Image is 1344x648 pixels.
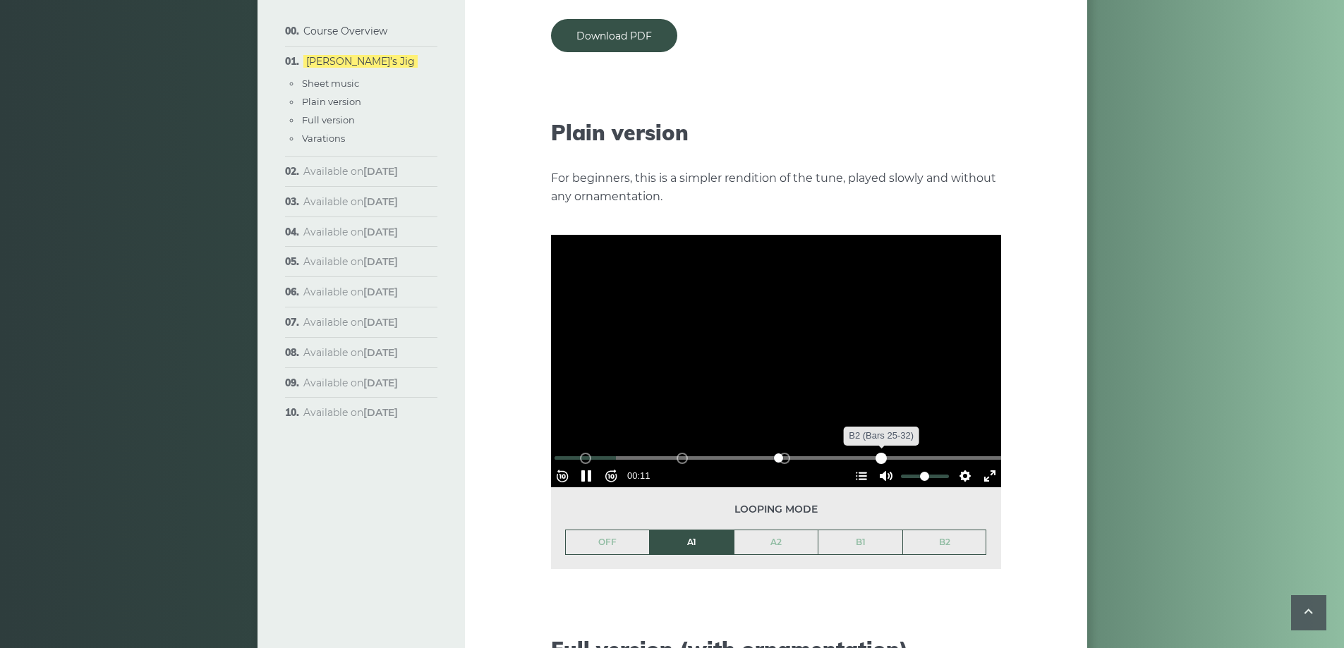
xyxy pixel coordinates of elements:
span: Available on [303,406,398,419]
strong: [DATE] [363,286,398,298]
span: Looping mode [565,501,987,518]
a: B1 [818,530,902,554]
a: Download PDF [551,19,677,52]
a: Plain version [302,96,361,107]
h2: Plain version [551,120,1001,145]
strong: [DATE] [363,316,398,329]
a: OFF [566,530,650,554]
p: For beginners, this is a simpler rendition of the tune, played slowly and without any ornamentation. [551,169,1001,206]
span: Available on [303,286,398,298]
a: A2 [734,530,818,554]
a: Full version [302,114,355,126]
strong: [DATE] [363,255,398,268]
span: Available on [303,316,398,329]
span: Available on [303,226,398,238]
strong: [DATE] [363,165,398,178]
strong: [DATE] [363,406,398,419]
span: Available on [303,377,398,389]
strong: [DATE] [363,346,398,359]
a: Sheet music [302,78,359,89]
strong: [DATE] [363,226,398,238]
span: Available on [303,255,398,268]
a: Course Overview [303,25,387,37]
a: B2 [903,530,986,554]
span: Available on [303,346,398,359]
span: Available on [303,195,398,208]
a: Varations [302,133,345,144]
a: [PERSON_NAME]’s Jig [303,55,418,68]
strong: [DATE] [363,377,398,389]
strong: [DATE] [363,195,398,208]
span: Available on [303,165,398,178]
